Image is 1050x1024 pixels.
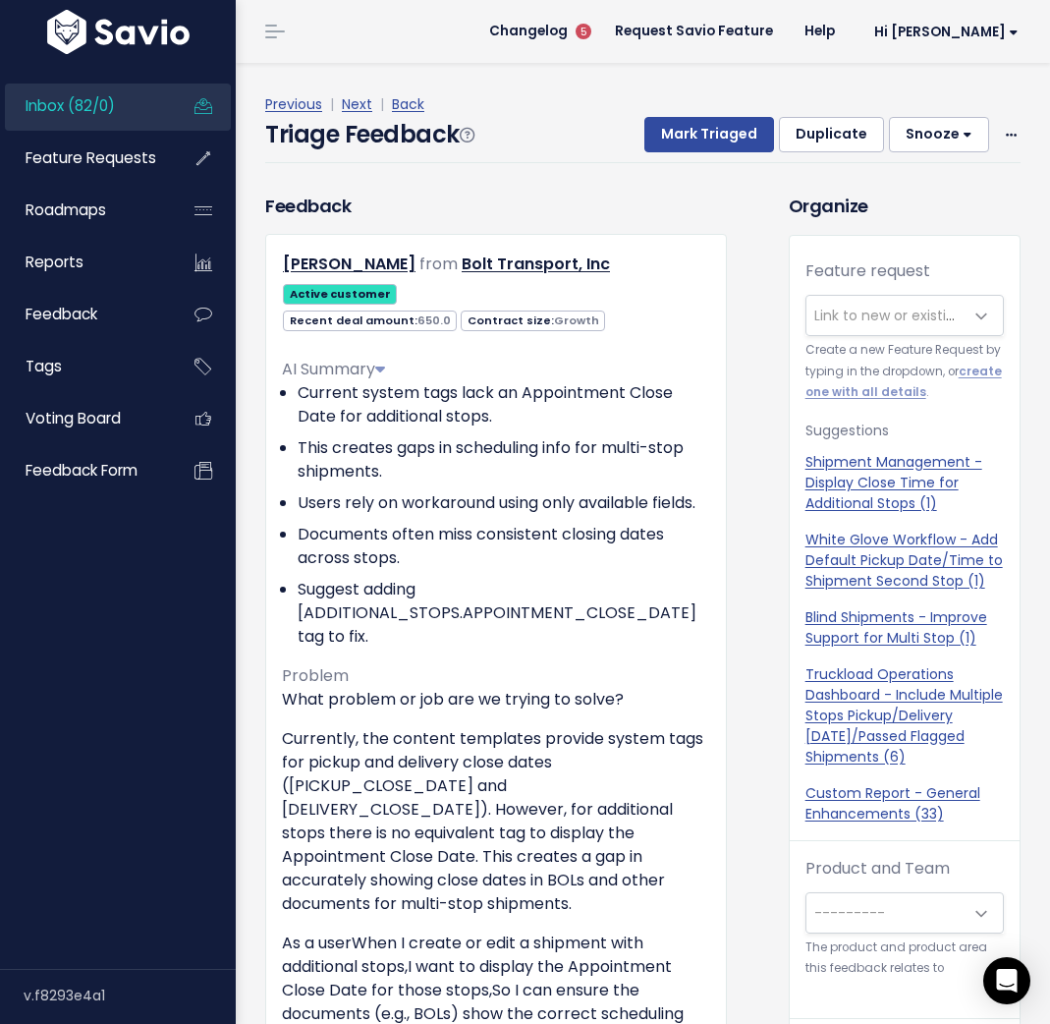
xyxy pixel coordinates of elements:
[282,727,710,916] p: Currently, the content templates provide system tags for pickup and delivery close dates ([PICKUP...
[26,95,115,116] span: Inbox (82/0)
[283,311,457,331] span: Recent deal amount:
[298,491,710,515] li: Users rely on workaround using only available fields.
[814,903,885,923] span: ---------
[282,688,710,711] p: What problem or job are we trying to solve?
[282,664,349,687] span: Problem
[805,419,1004,443] p: Suggestions
[283,253,415,275] a: [PERSON_NAME]
[805,664,1004,768] a: Truckload Operations Dashboard - Include Multiple Stops Pickup/Delivery [DATE]/Passed Flagged Shi...
[342,94,372,114] a: Next
[265,193,351,219] h3: Feedback
[805,340,1004,403] small: Create a new Feature Request by typing in the dropdown, or .
[5,448,163,493] a: Feedback form
[461,311,605,331] span: Contract size:
[805,783,1004,825] a: Custom Report - General Enhancements (33)
[889,117,989,152] button: Snooze
[298,578,710,649] li: Suggest adding [ADDITIONAL_STOPS.APPOINTMENT_CLOSE_DATE] tag to fix.
[5,292,163,337] a: Feedback
[789,17,851,46] a: Help
[282,358,385,380] span: AI Summary
[26,252,83,272] span: Reports
[789,193,1021,219] h3: Organize
[419,253,458,275] span: from
[26,356,62,376] span: Tags
[42,10,194,54] img: logo-white.9d6f32f41409.svg
[5,136,163,181] a: Feature Requests
[5,344,163,389] a: Tags
[805,452,1004,514] a: Shipment Management - Display Close Time for Additional Stops (1)
[26,147,156,168] span: Feature Requests
[779,117,884,152] button: Duplicate
[26,460,138,481] span: Feedback form
[298,436,710,484] li: This creates gaps in scheduling info for multi-stop shipments.
[554,313,599,328] span: Growth
[805,938,1004,980] small: The product and product area this feedback relates to
[462,253,610,275] a: Bolt Transport, Inc
[26,199,106,220] span: Roadmaps
[805,607,1004,649] a: Blind Shipments - Improve Support for Multi Stop (1)
[805,259,930,283] label: Feature request
[805,857,950,881] label: Product and Team
[851,17,1034,47] a: Hi [PERSON_NAME]
[644,117,774,152] button: Mark Triaged
[26,408,121,428] span: Voting Board
[26,304,97,324] span: Feedback
[983,957,1030,1004] div: Open Intercom Messenger
[326,94,338,114] span: |
[290,286,391,302] strong: Active customer
[24,970,236,1021] div: v.f8293e4a1
[5,240,163,285] a: Reports
[5,84,163,129] a: Inbox (82/0)
[376,94,388,114] span: |
[417,313,451,328] span: 650.0
[489,25,568,38] span: Changelog
[599,17,789,46] a: Request Savio Feature
[392,94,424,114] a: Back
[5,188,163,233] a: Roadmaps
[298,523,710,570] li: Documents often miss consistent closing dates across stops.
[576,24,591,39] span: 5
[265,117,473,152] h4: Triage Feedback
[5,396,163,441] a: Voting Board
[265,94,322,114] a: Previous
[298,381,710,428] li: Current system tags lack an Appointment Close Date for additional stops.
[874,25,1019,39] span: Hi [PERSON_NAME]
[805,530,1004,592] a: White Glove Workflow - Add Default Pickup Date/Time to Shipment Second Stop (1)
